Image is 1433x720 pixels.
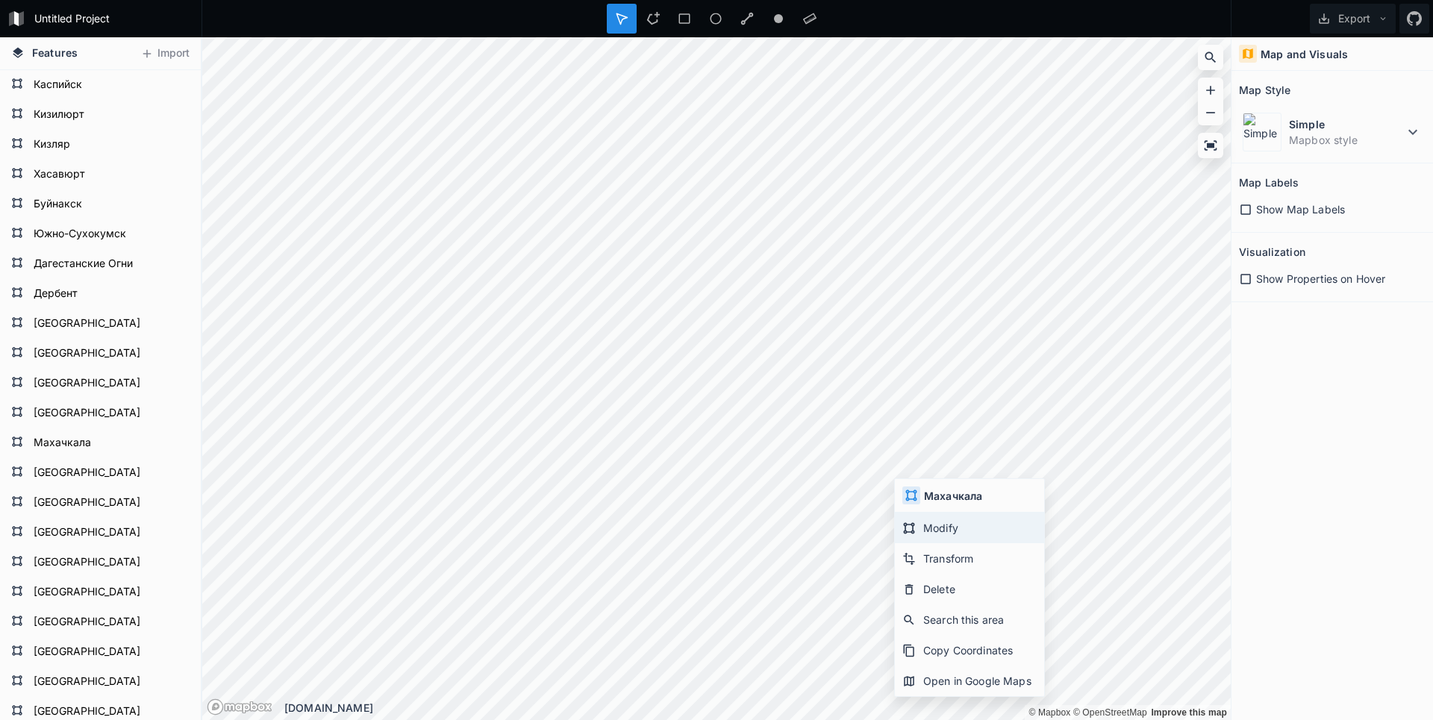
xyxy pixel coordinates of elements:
div: Open in Google Maps [895,666,1044,696]
div: Transform [895,543,1044,574]
dt: Simple [1289,116,1404,132]
h4: Махачкала [924,488,982,504]
img: Simple [1243,113,1281,151]
div: Delete [895,574,1044,604]
a: Mapbox logo [207,698,272,716]
a: OpenStreetMap [1073,707,1147,718]
h2: Map Style [1239,78,1290,101]
div: [DOMAIN_NAME] [284,700,1231,716]
h2: Map Labels [1239,171,1299,194]
dd: Mapbox style [1289,132,1404,148]
button: Export [1310,4,1396,34]
span: Show Map Labels [1256,201,1345,217]
span: Features [32,45,78,60]
span: Show Properties on Hover [1256,271,1385,287]
h4: Map and Visuals [1261,46,1348,62]
div: Modify [895,513,1044,543]
div: Copy Coordinates [895,635,1044,666]
a: Mapbox [1028,707,1070,718]
div: Search this area [895,604,1044,635]
a: Map feedback [1151,707,1227,718]
button: Import [133,42,197,66]
h2: Visualization [1239,240,1305,263]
